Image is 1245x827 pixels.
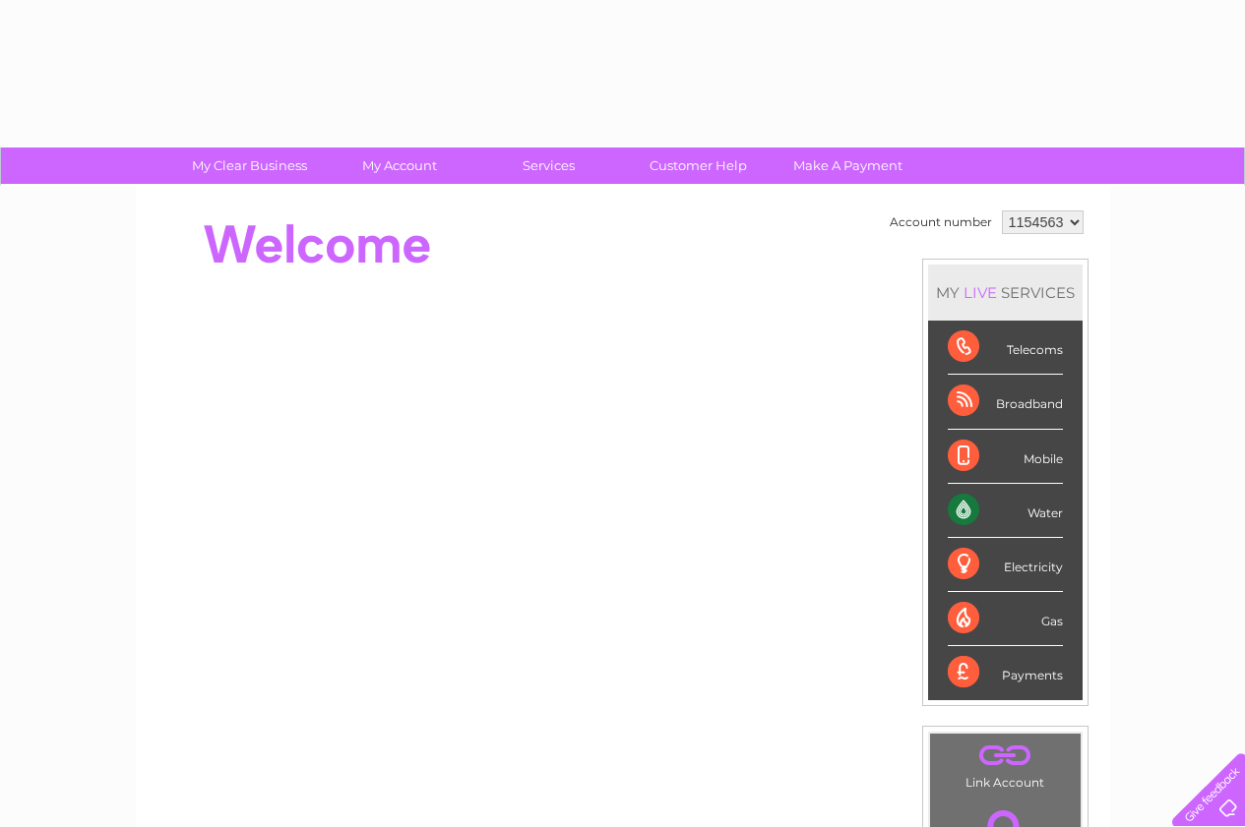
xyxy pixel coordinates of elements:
[318,148,480,184] a: My Account
[948,646,1063,699] div: Payments
[885,206,997,239] td: Account number
[948,321,1063,375] div: Telecoms
[929,733,1082,795] td: Link Account
[168,148,331,184] a: My Clear Business
[948,484,1063,538] div: Water
[617,148,779,184] a: Customer Help
[935,738,1076,773] a: .
[948,538,1063,592] div: Electricity
[767,148,929,184] a: Make A Payment
[948,592,1063,646] div: Gas
[948,430,1063,484] div: Mobile
[928,265,1083,321] div: MY SERVICES
[948,375,1063,429] div: Broadband
[467,148,630,184] a: Services
[960,283,1001,302] div: LIVE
